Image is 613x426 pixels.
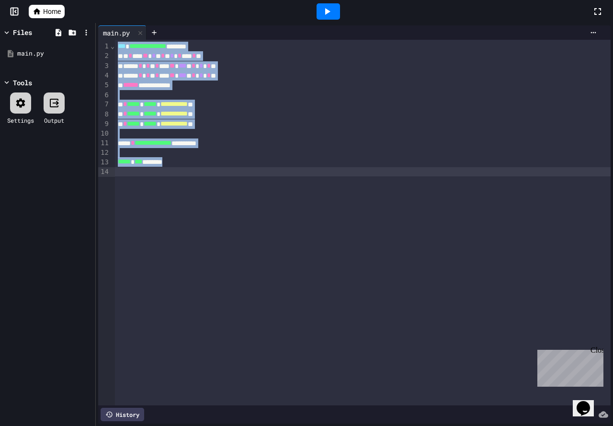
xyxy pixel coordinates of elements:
div: main.py [17,49,92,58]
div: Settings [7,116,34,125]
div: 3 [98,61,110,71]
a: Home [29,5,65,18]
iframe: chat widget [573,388,603,416]
div: 12 [98,148,110,158]
div: 11 [98,138,110,148]
div: 5 [98,81,110,90]
div: Files [13,27,32,37]
div: Output [44,116,64,125]
div: 13 [98,158,110,167]
div: 14 [98,167,110,177]
iframe: chat widget [534,346,603,387]
div: 2 [98,51,110,61]
div: 4 [98,71,110,81]
div: 8 [98,110,110,119]
div: 6 [98,91,110,100]
div: Chat with us now!Close [4,4,66,61]
div: 10 [98,129,110,138]
div: 9 [98,119,110,129]
span: Home [43,7,61,16]
div: 1 [98,42,110,51]
span: Fold line [110,42,115,50]
div: 7 [98,100,110,109]
div: Tools [13,78,32,88]
div: History [101,408,144,421]
div: main.py [98,28,135,38]
div: main.py [98,25,147,40]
